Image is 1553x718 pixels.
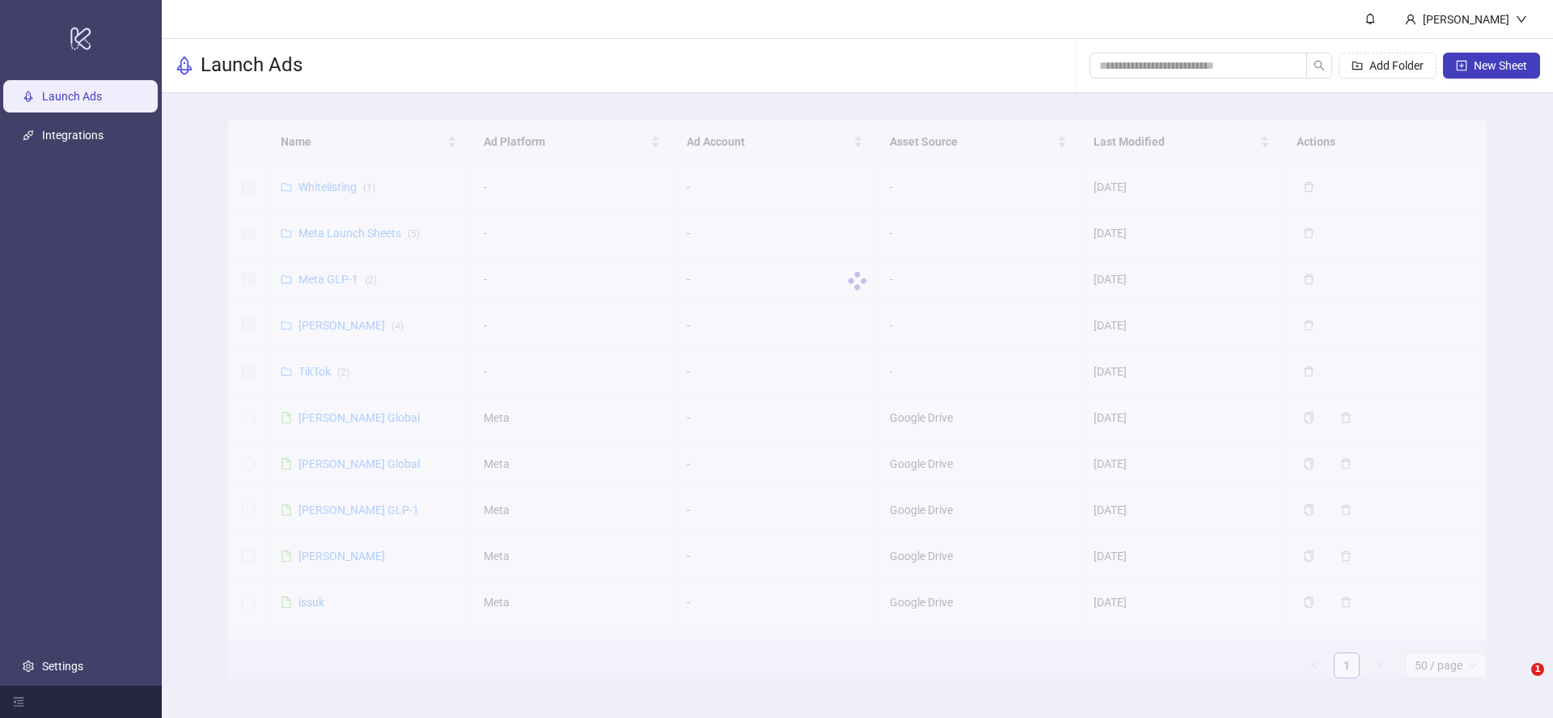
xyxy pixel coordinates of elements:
span: plus-square [1456,60,1467,71]
span: user [1405,14,1416,25]
div: [PERSON_NAME] [1416,11,1516,28]
span: 1 [1531,663,1544,676]
span: bell [1365,13,1376,24]
h3: Launch Ads [201,53,303,79]
span: menu-fold [13,696,24,707]
a: Launch Ads [42,90,102,103]
span: rocket [175,56,194,75]
span: Add Folder [1369,59,1424,72]
a: Settings [42,660,83,673]
span: search [1314,60,1325,71]
span: down [1516,14,1527,25]
button: New Sheet [1443,53,1540,79]
iframe: Intercom live chat [1498,663,1537,702]
span: folder-add [1352,60,1363,71]
a: Integrations [42,129,104,142]
button: Add Folder [1339,53,1437,79]
span: New Sheet [1474,59,1527,72]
